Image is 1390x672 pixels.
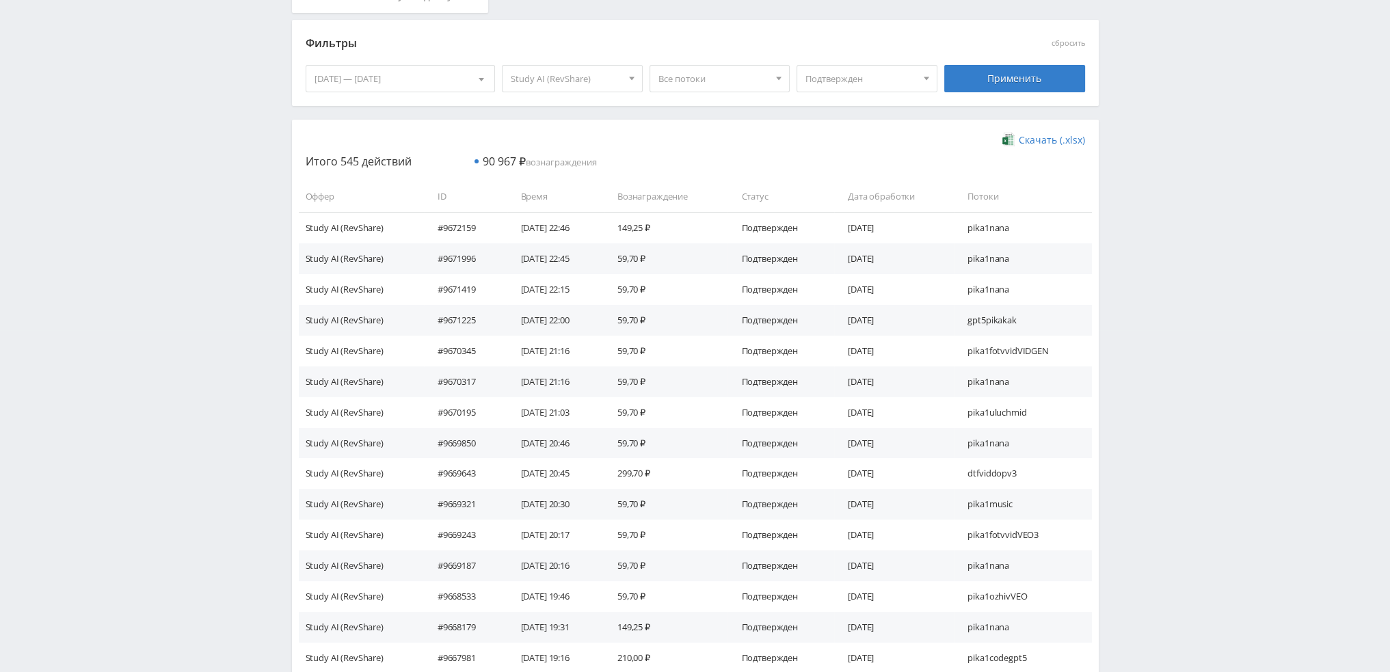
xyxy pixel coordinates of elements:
[507,274,604,305] td: [DATE] 22:15
[299,305,424,336] td: Study AI (RevShare)
[424,366,507,397] td: #9670317
[954,489,1091,520] td: pika1music
[727,612,833,643] td: Подтвержден
[604,612,728,643] td: 149,25 ₽
[299,458,424,489] td: Study AI (RevShare)
[834,397,954,428] td: [DATE]
[507,305,604,336] td: [DATE] 22:00
[658,66,769,92] span: Все потоки
[834,212,954,243] td: [DATE]
[954,243,1091,274] td: pika1nana
[604,520,728,550] td: 59,70 ₽
[507,489,604,520] td: [DATE] 20:30
[834,366,954,397] td: [DATE]
[727,397,833,428] td: Подтвержден
[507,550,604,581] td: [DATE] 20:16
[834,458,954,489] td: [DATE]
[834,489,954,520] td: [DATE]
[424,305,507,336] td: #9671225
[954,428,1091,459] td: pika1nana
[954,274,1091,305] td: pika1nana
[507,336,604,366] td: [DATE] 21:16
[299,581,424,612] td: Study AI (RevShare)
[306,154,412,169] span: Итого 545 действий
[727,305,833,336] td: Подтвержден
[424,458,507,489] td: #9669643
[507,397,604,428] td: [DATE] 21:03
[727,212,833,243] td: Подтвержден
[834,336,954,366] td: [DATE]
[424,397,507,428] td: #9670195
[954,336,1091,366] td: pika1fotvvidVIDGEN
[727,428,833,459] td: Подтвержден
[424,612,507,643] td: #9668179
[299,366,424,397] td: Study AI (RevShare)
[834,612,954,643] td: [DATE]
[727,243,833,274] td: Подтвержден
[424,336,507,366] td: #9670345
[954,520,1091,550] td: pika1fotvvidVEO3
[954,550,1091,581] td: pika1nana
[299,550,424,581] td: Study AI (RevShare)
[944,65,1085,92] div: Применить
[834,520,954,550] td: [DATE]
[604,336,728,366] td: 59,70 ₽
[424,274,507,305] td: #9671419
[604,458,728,489] td: 299,70 ₽
[306,33,889,54] div: Фильтры
[1019,135,1085,146] span: Скачать (.xlsx)
[954,581,1091,612] td: pika1ozhivVEO
[604,428,728,459] td: 59,70 ₽
[604,581,728,612] td: 59,70 ₽
[507,243,604,274] td: [DATE] 22:45
[604,550,728,581] td: 59,70 ₽
[306,66,495,92] div: [DATE] — [DATE]
[954,397,1091,428] td: pika1uluchmid
[299,397,424,428] td: Study AI (RevShare)
[604,181,728,212] td: Вознаграждение
[424,581,507,612] td: #9668533
[424,520,507,550] td: #9669243
[834,274,954,305] td: [DATE]
[507,458,604,489] td: [DATE] 20:45
[424,550,507,581] td: #9669187
[424,212,507,243] td: #9672159
[954,366,1091,397] td: pika1nana
[511,66,622,92] span: Study AI (RevShare)
[299,336,424,366] td: Study AI (RevShare)
[834,305,954,336] td: [DATE]
[604,366,728,397] td: 59,70 ₽
[727,458,833,489] td: Подтвержден
[954,212,1091,243] td: pika1nana
[834,243,954,274] td: [DATE]
[954,612,1091,643] td: pika1nana
[507,366,604,397] td: [DATE] 21:16
[483,156,597,168] span: вознаграждения
[1002,133,1014,146] img: xlsx
[483,154,526,169] span: 90 967 ₽
[424,489,507,520] td: #9669321
[604,305,728,336] td: 59,70 ₽
[727,581,833,612] td: Подтвержден
[507,581,604,612] td: [DATE] 19:46
[1002,133,1084,147] a: Скачать (.xlsx)
[604,212,728,243] td: 149,25 ₽
[1052,39,1085,48] button: сбросить
[954,181,1091,212] td: Потоки
[299,612,424,643] td: Study AI (RevShare)
[954,305,1091,336] td: gpt5pikakak
[727,520,833,550] td: Подтвержден
[604,397,728,428] td: 59,70 ₽
[604,489,728,520] td: 59,70 ₽
[299,520,424,550] td: Study AI (RevShare)
[727,366,833,397] td: Подтвержден
[727,336,833,366] td: Подтвержден
[299,489,424,520] td: Study AI (RevShare)
[834,428,954,459] td: [DATE]
[727,274,833,305] td: Подтвержден
[834,181,954,212] td: Дата обработки
[299,181,424,212] td: Оффер
[507,520,604,550] td: [DATE] 20:17
[727,489,833,520] td: Подтвержден
[727,550,833,581] td: Подтвержден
